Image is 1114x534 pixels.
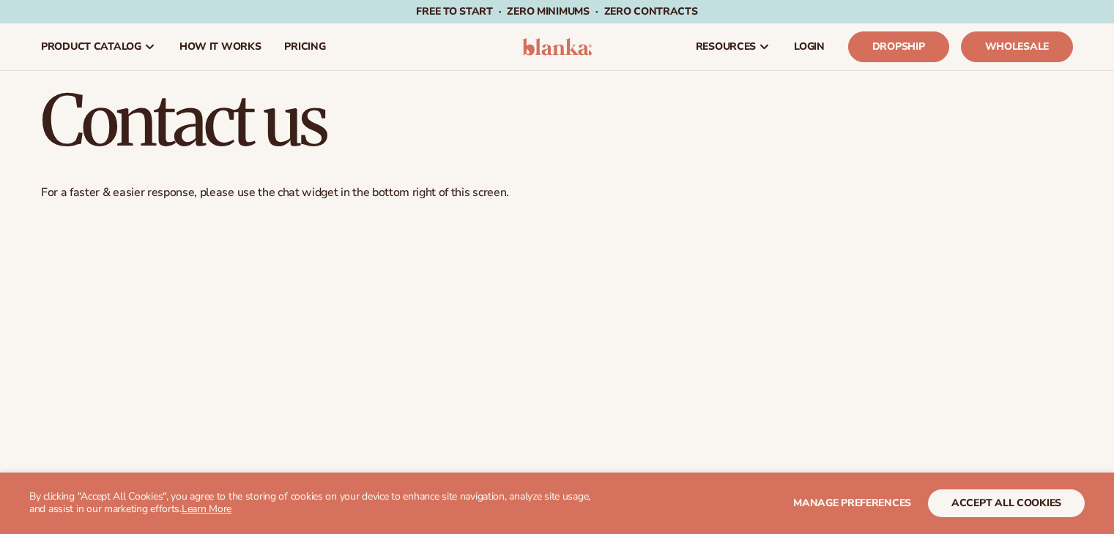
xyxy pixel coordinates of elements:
a: Dropship [848,31,949,62]
span: Free to start · ZERO minimums · ZERO contracts [416,4,697,18]
a: LOGIN [782,23,836,70]
a: resources [684,23,782,70]
p: By clicking "Accept All Cookies", you agree to the storing of cookies on your device to enhance s... [29,491,607,516]
a: Wholesale [961,31,1073,62]
h1: Contact us [41,86,1073,156]
span: How It Works [179,41,261,53]
span: pricing [284,41,325,53]
a: How It Works [168,23,273,70]
span: product catalog [41,41,141,53]
a: Learn More [182,502,231,516]
button: Manage preferences [793,489,911,517]
img: logo [522,38,592,56]
a: pricing [272,23,337,70]
a: product catalog [29,23,168,70]
span: Manage preferences [793,496,911,510]
button: accept all cookies [928,489,1085,517]
p: For a faster & easier response, please use the chat widget in the bottom right of this screen. [41,185,1073,200]
span: resources [696,41,756,53]
span: LOGIN [794,41,825,53]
